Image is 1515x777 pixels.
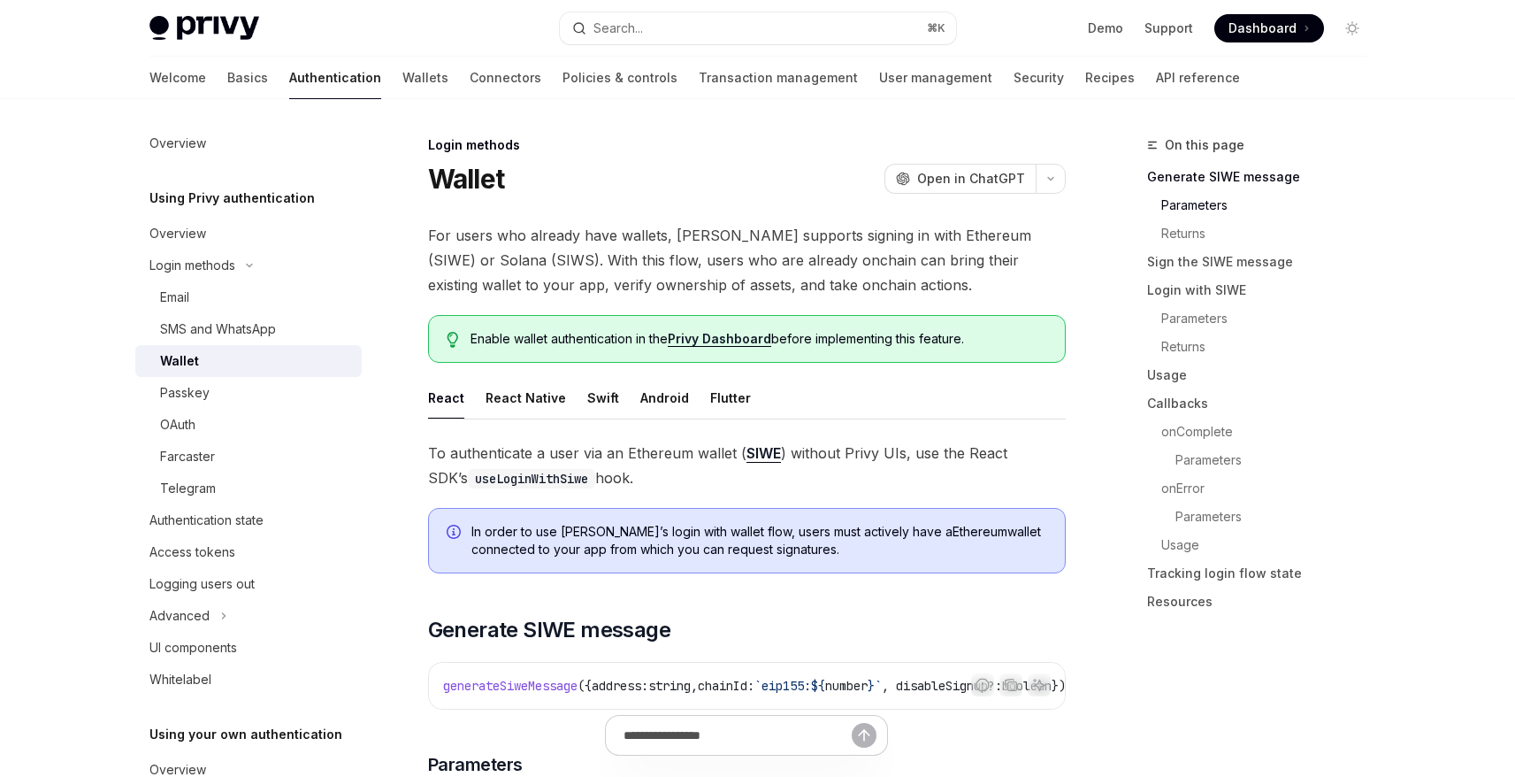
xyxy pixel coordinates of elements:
button: Open in ChatGPT [884,164,1036,194]
a: Passkey [135,377,362,409]
span: On this page [1165,135,1244,156]
a: User management [879,57,992,99]
a: Connectors [470,57,541,99]
span: In order to use [PERSON_NAME]’s login with wallet flow, users must actively have a Ethereum walle... [471,523,1047,558]
a: Policies & controls [562,57,677,99]
img: light logo [149,16,259,41]
a: Resources [1147,588,1381,616]
a: Returns [1147,219,1381,248]
div: SMS and WhatsApp [160,319,276,340]
a: SMS and WhatsApp [135,313,362,345]
a: Parameters [1147,191,1381,219]
span: For users who already have wallets, [PERSON_NAME] supports signing in with Ethereum (SIWE) or Sol... [428,223,1066,297]
span: ⌘ K [927,21,945,35]
h1: Wallet [428,163,505,195]
a: UI components [135,632,362,664]
div: Wallet [160,350,199,372]
div: Swift [587,377,619,419]
span: ${ [811,678,825,694]
a: Wallets [402,57,448,99]
span: number [825,678,868,694]
button: Open search [560,12,956,44]
span: address: [592,678,648,694]
span: string [648,678,691,694]
div: Search... [593,18,643,39]
span: }) [1052,678,1066,694]
a: Transaction management [699,57,858,99]
a: OAuth [135,409,362,441]
a: Generate SIWE message [1147,163,1381,191]
a: Telegram [135,473,362,504]
a: Returns [1147,333,1381,361]
a: Security [1014,57,1064,99]
button: Toggle Advanced section [135,600,362,632]
span: `eip155: [754,678,811,694]
span: Enable wallet authentication in the before implementing this feature. [471,330,1046,348]
span: Dashboard [1228,19,1297,37]
a: Parameters [1147,503,1381,531]
div: React Native [486,377,566,419]
a: Overview [135,127,362,159]
a: Authentication [289,57,381,99]
div: OAuth [160,414,195,435]
button: Report incorrect code [971,673,994,696]
span: generateSiweMessage [443,678,578,694]
h5: Using Privy authentication [149,188,315,209]
a: SIWE [746,444,781,463]
a: Support [1144,19,1193,37]
div: Logging users out [149,573,255,595]
div: Overview [149,133,206,154]
a: Tracking login flow state [1147,559,1381,588]
button: Toggle Login methods section [135,250,362,281]
a: Wallet [135,345,362,377]
a: Demo [1088,19,1123,37]
a: onError [1147,474,1381,503]
div: UI components [149,637,237,658]
a: Access tokens [135,536,362,568]
div: Email [160,287,189,308]
a: Dashboard [1214,14,1324,42]
svg: Info [447,525,464,542]
button: Send message [852,723,876,748]
a: Basics [227,57,268,99]
a: Sign the SIWE message [1147,248,1381,276]
span: } [868,678,875,694]
a: Usage [1147,361,1381,389]
div: Passkey [160,382,210,404]
a: API reference [1156,57,1240,99]
div: Android [640,377,689,419]
div: Overview [149,223,206,244]
a: Welcome [149,57,206,99]
code: useLoginWithSiwe [468,469,595,489]
span: To authenticate a user via an Ethereum wallet ( ) without Privy UIs, use the React SDK’s hook. [428,441,1066,490]
a: Usage [1147,531,1381,559]
div: Advanced [149,605,210,627]
div: Farcaster [160,446,215,467]
a: Overview [135,218,362,250]
button: Toggle dark mode [1338,14,1366,42]
a: Email [135,281,362,313]
a: Farcaster [135,441,362,473]
a: Privy Dashboard [668,331,771,347]
button: Ask AI [1028,673,1051,696]
a: Login with SIWE [1147,276,1381,304]
a: Whitelabel [135,664,362,696]
a: Parameters [1147,446,1381,474]
span: ` [875,678,882,694]
span: : [995,678,1002,694]
div: Access tokens [149,542,235,563]
svg: Tip [447,332,459,348]
span: , disableSignup? [882,678,995,694]
div: Flutter [710,377,751,419]
div: React [428,377,464,419]
a: Recipes [1085,57,1135,99]
div: Login methods [428,136,1066,154]
span: Generate SIWE message [428,616,670,644]
a: Callbacks [1147,389,1381,418]
div: Telegram [160,478,216,499]
span: , [691,678,698,694]
input: Ask a question... [624,716,852,755]
div: Login methods [149,255,235,276]
a: Logging users out [135,568,362,600]
a: Authentication state [135,504,362,536]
